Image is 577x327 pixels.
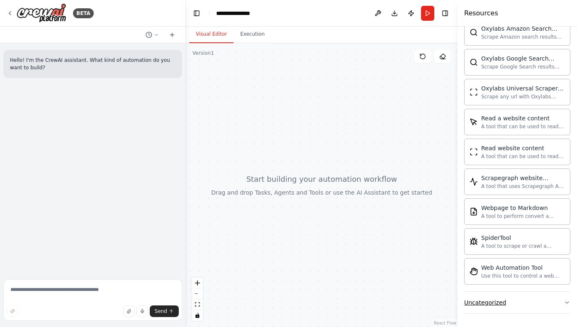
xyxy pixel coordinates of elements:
button: fit view [192,299,203,310]
img: SerplyWebpageToMarkdownTool [470,207,478,216]
div: Scrape any url with Oxylabs Universal Scraper [481,93,565,100]
button: Hide right sidebar [439,7,451,19]
nav: breadcrumb [216,9,259,17]
button: Start a new chat [166,30,179,40]
button: zoom in [192,278,203,288]
div: Uncategorized [464,298,506,307]
div: Read website content [481,144,565,152]
button: Switch to previous chat [142,30,162,40]
img: Logo [17,3,66,23]
img: ScrapeElementFromWebsiteTool [470,118,478,126]
button: Upload files [123,305,135,317]
div: Scrape Amazon search results with Oxylabs Amazon Search Scraper [481,34,565,40]
button: Improve this prompt [7,305,18,317]
div: Web Automation Tool [481,264,565,272]
div: A tool to scrape or crawl a website and return LLM-ready content. [481,243,565,249]
img: ScrapeWebsiteTool [470,148,478,156]
div: A tool that uses Scrapegraph AI to intelligently scrape website content. [481,183,565,190]
div: Use this tool to control a web browser and interact with websites using natural language. Capabil... [481,273,565,279]
button: Execution [234,26,271,43]
img: ScrapegraphScrapeTool [470,178,478,186]
div: SpiderTool [481,234,565,242]
button: Visual Editor [189,26,234,43]
div: BETA [73,8,94,18]
div: Oxylabs Google Search Scraper tool [481,54,565,63]
button: Uncategorized [464,292,570,313]
div: A tool that can be used to read a website content. [481,123,565,130]
div: Oxylabs Universal Scraper tool [481,84,565,93]
div: Version 1 [192,50,214,56]
img: SpiderTool [470,237,478,246]
img: OxylabsUniversalScraperTool [470,88,478,96]
button: Click to speak your automation idea [136,305,148,317]
div: Scrapegraph website scraper [481,174,565,182]
span: Send [155,308,167,315]
img: OxylabsAmazonSearchScraperTool [470,28,478,37]
div: Oxylabs Amazon Search Scraper tool [481,24,565,33]
div: React Flow controls [192,278,203,321]
div: Read a website content [481,114,565,122]
img: StagehandTool [470,267,478,276]
div: Scrape Google Search results with Oxylabs Google Search Scraper [481,63,565,70]
button: Hide left sidebar [191,7,202,19]
button: zoom out [192,288,203,299]
button: Send [150,305,179,317]
img: OxylabsGoogleSearchScraperTool [470,58,478,66]
div: Webpage to Markdown [481,204,565,212]
button: toggle interactivity [192,310,203,321]
a: React Flow attribution [434,321,456,325]
div: A tool that can be used to read a website content. [481,153,565,160]
div: A tool to perform convert a webpage to markdown to make it easier for LLMs to understand [481,213,565,220]
h4: Resources [464,8,498,18]
p: Hello! I'm the CrewAI assistant. What kind of automation do you want to build? [10,56,175,71]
